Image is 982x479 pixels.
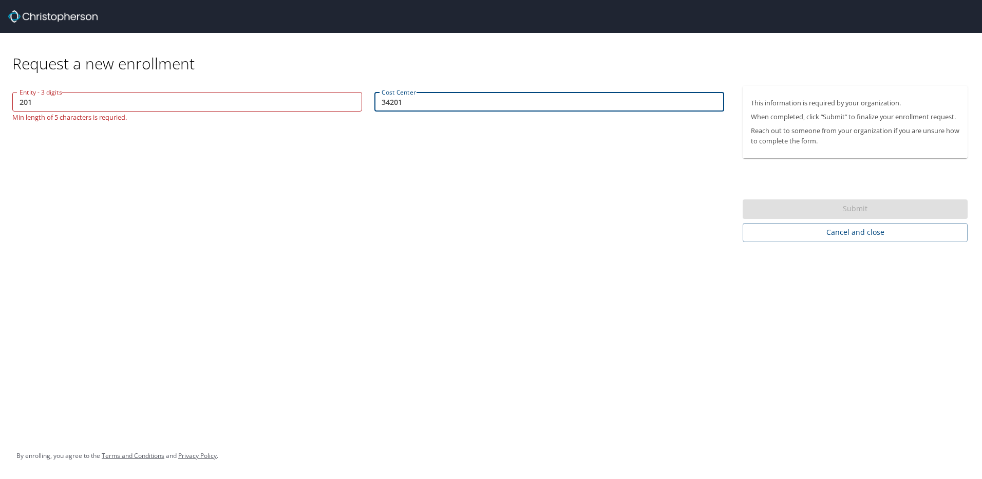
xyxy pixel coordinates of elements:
div: By enrolling, you agree to the and . [16,443,218,469]
p: Min length of 5 characters is requried. [12,112,362,121]
span: Cancel and close [751,226,959,239]
a: Privacy Policy [178,451,217,460]
input: EX: [12,92,362,112]
img: cbt logo [8,10,98,23]
a: Terms and Conditions [102,451,164,460]
button: Cancel and close [743,223,968,242]
div: Request a new enrollment [12,33,976,73]
p: This information is required by your organization. [751,98,959,108]
p: When completed, click “Submit” to finalize your enrollment request. [751,112,959,122]
input: EX: [374,92,724,112]
p: Reach out to someone from your organization if you are unsure how to complete the form. [751,126,959,145]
